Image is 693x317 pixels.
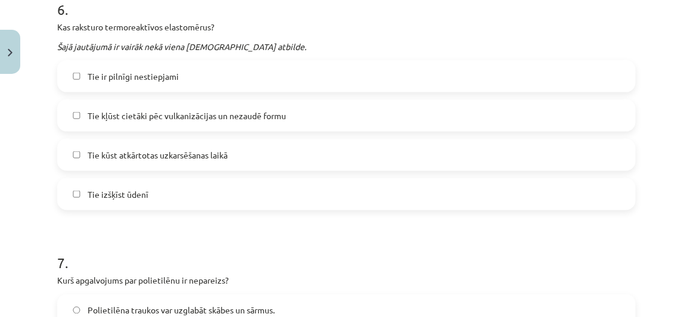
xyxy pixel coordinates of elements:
input: Tie ir pilnīgi nestiepjami [73,73,80,80]
p: Kas raksturo termoreaktīvos elastomērus? [57,21,636,33]
span: Tie kūst atkārtotas uzkarsēšanas laikā [88,149,228,161]
input: Tie kļūst cietāki pēc vulkanizācijas un nezaudē formu [73,112,80,120]
p: Kurš apgalvojums par polietilēnu ir nepareizs? [57,275,636,287]
img: icon-close-lesson-0947bae3869378f0d4975bcd49f059093ad1ed9edebbc8119c70593378902aed.svg [8,49,13,57]
h1: 7 . [57,234,636,271]
input: Tie izšķīst ūdenī [73,191,80,198]
span: Polietilēna traukos var uzglabāt skābes un sārmus. [88,304,275,317]
input: Tie kūst atkārtotas uzkarsēšanas laikā [73,151,80,159]
span: Tie izšķīst ūdenī [88,188,148,201]
span: Tie kļūst cietāki pēc vulkanizācijas un nezaudē formu [88,110,286,122]
input: Polietilēna traukos var uzglabāt skābes un sārmus. [73,307,80,315]
em: Šajā jautājumā ir vairāk nekā viena [DEMOGRAPHIC_DATA] atbilde. [57,41,306,52]
span: Tie ir pilnīgi nestiepjami [88,70,179,83]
